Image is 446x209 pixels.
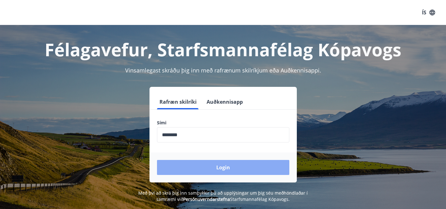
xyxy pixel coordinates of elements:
button: Rafræn skilríki [157,94,199,109]
span: Með því að skrá þig inn samþykkir þú að upplýsingar um þig séu meðhöndlaðar í samræmi við Starfsm... [138,190,308,202]
label: Sími [157,120,289,126]
span: Vinsamlegast skráðu þig inn með rafrænum skilríkjum eða Auðkennisappi. [125,67,321,74]
button: ÍS [419,7,439,18]
h1: Félagavefur, Starfsmannafélag Kópavogs [7,37,439,61]
button: Auðkennisapp [204,94,245,109]
a: Persónuverndarstefna [183,196,230,202]
button: Login [157,160,289,175]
